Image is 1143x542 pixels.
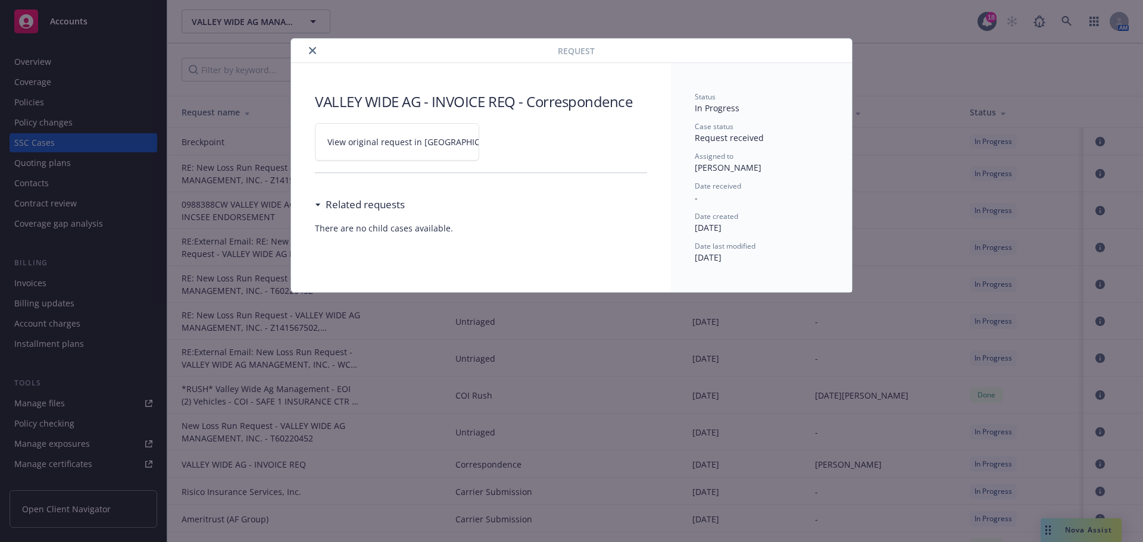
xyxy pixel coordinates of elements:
[695,151,733,161] span: Assigned to
[315,197,405,212] div: Related requests
[695,92,716,102] span: Status
[315,123,479,161] a: View original request in [GEOGRAPHIC_DATA]
[326,197,405,212] h3: Related requests
[315,92,647,111] h3: VALLEY WIDE AG - INVOICE REQ - Correspondence
[558,45,595,57] span: Request
[695,222,722,233] span: [DATE]
[695,192,698,203] span: -
[695,252,722,263] span: [DATE]
[305,43,320,58] button: close
[695,181,741,191] span: Date received
[695,162,761,173] span: [PERSON_NAME]
[327,136,508,148] span: View original request in [GEOGRAPHIC_DATA]
[695,132,764,143] span: Request received
[695,241,755,251] span: Date last modified
[315,222,647,234] span: There are no child cases available.
[695,211,738,221] span: Date created
[695,102,739,114] span: In Progress
[695,121,733,131] span: Case status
